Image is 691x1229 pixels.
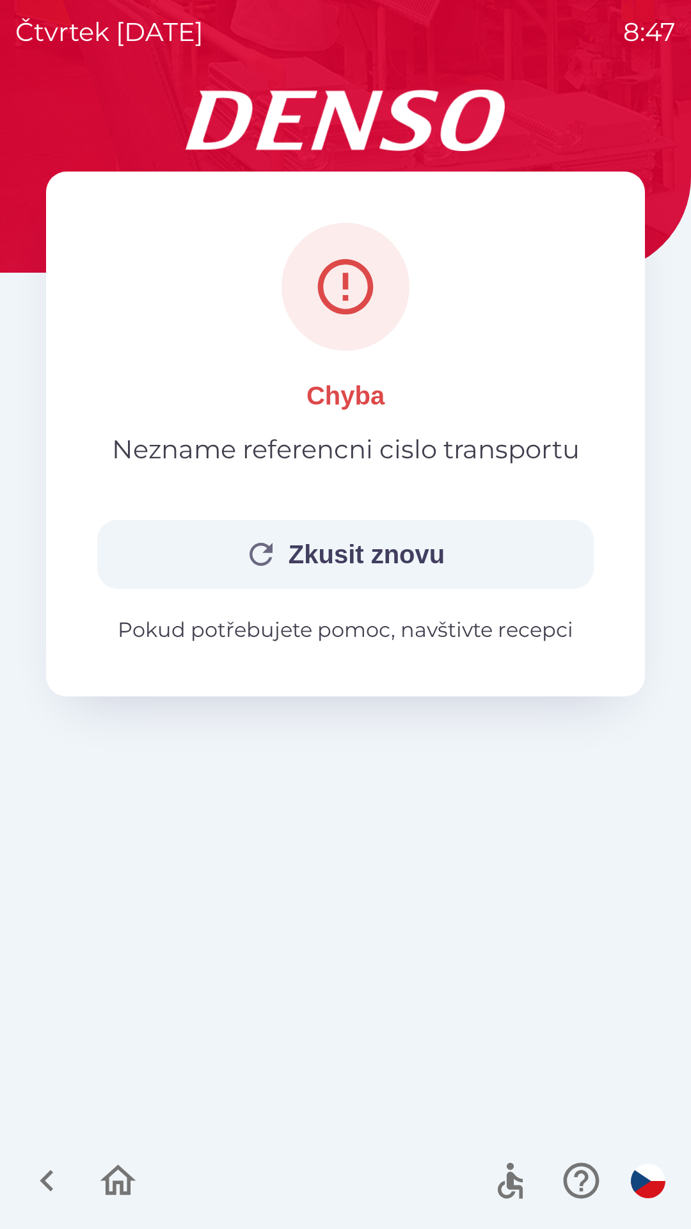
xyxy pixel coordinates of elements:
button: Zkusit znovu [97,520,594,589]
p: Nezname referencni cislo transportu [112,430,580,469]
img: Logo [46,90,645,151]
p: 8:47 [623,13,676,51]
p: čtvrtek [DATE] [15,13,203,51]
p: Pokud potřebujete pomoc, navštivte recepci [97,614,594,645]
img: cs flag [631,1164,665,1198]
p: Chyba [306,376,385,415]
